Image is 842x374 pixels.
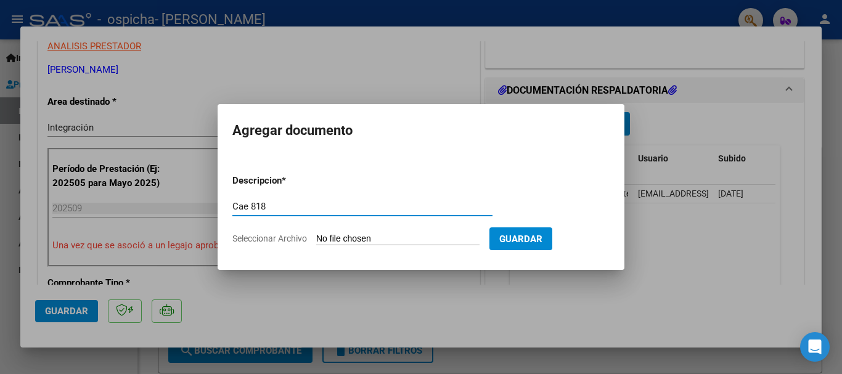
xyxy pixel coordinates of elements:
button: Guardar [489,227,552,250]
div: Open Intercom Messenger [800,332,830,362]
p: Descripcion [232,174,346,188]
span: Guardar [499,234,542,245]
span: Seleccionar Archivo [232,234,307,243]
h2: Agregar documento [232,119,610,142]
